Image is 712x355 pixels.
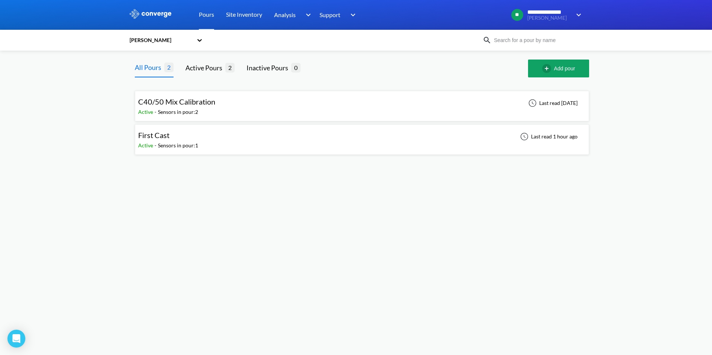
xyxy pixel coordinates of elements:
div: Inactive Pours [247,63,291,73]
div: Last read 1 hour ago [516,132,580,141]
img: icon-search.svg [483,36,492,45]
input: Search for a pour by name [492,36,582,44]
img: downArrow.svg [571,10,583,19]
a: C40/50 Mix CalibrationActive-Sensors in pour:2Last read [DATE] [135,99,589,106]
div: Active Pours [185,63,225,73]
div: All Pours [135,62,164,73]
span: C40/50 Mix Calibration [138,97,215,106]
button: Add pour [528,60,589,77]
div: Sensors in pour: 2 [158,108,198,116]
span: [PERSON_NAME] [527,15,571,21]
div: [PERSON_NAME] [129,36,193,44]
span: 2 [164,63,174,72]
span: 0 [291,63,301,72]
div: Sensors in pour: 1 [158,141,198,150]
img: downArrow.svg [301,10,313,19]
img: add-circle-outline.svg [542,64,554,73]
a: First CastActive-Sensors in pour:1Last read 1 hour ago [135,133,589,139]
div: Open Intercom Messenger [7,330,25,348]
span: Analysis [274,10,296,19]
span: - [155,142,158,148]
span: - [155,109,158,115]
span: Active [138,142,155,148]
img: downArrow.svg [346,10,357,19]
span: First Cast [138,131,169,140]
span: Support [320,10,340,19]
img: logo_ewhite.svg [129,9,172,19]
span: 2 [225,63,235,72]
span: Active [138,109,155,115]
div: Last read [DATE] [524,99,580,108]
